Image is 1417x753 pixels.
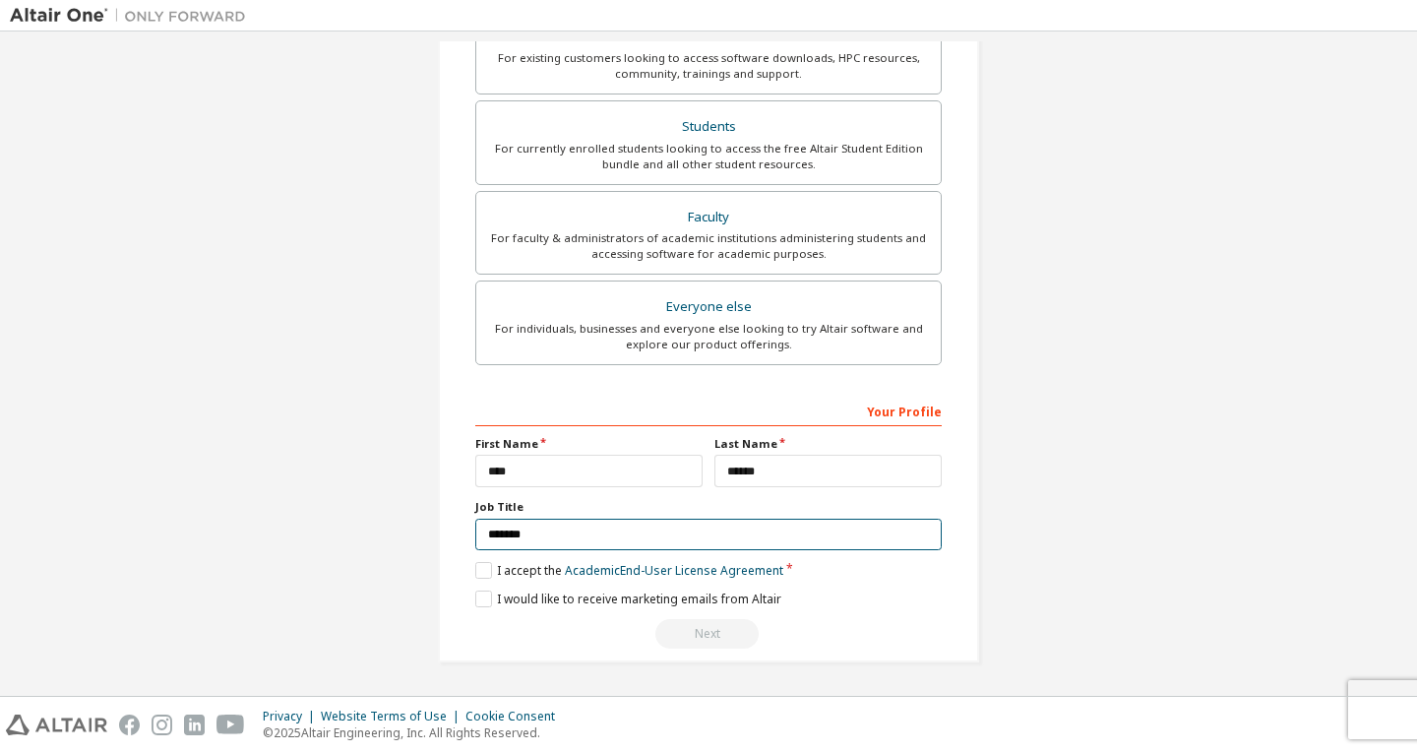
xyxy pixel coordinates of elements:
[488,293,929,321] div: Everyone else
[488,204,929,231] div: Faculty
[263,724,567,741] p: © 2025 Altair Engineering, Inc. All Rights Reserved.
[475,619,942,649] div: Read and acccept EULA to continue
[488,141,929,172] div: For currently enrolled students looking to access the free Altair Student Edition bundle and all ...
[714,436,942,452] label: Last Name
[465,709,567,724] div: Cookie Consent
[475,436,703,452] label: First Name
[6,715,107,735] img: altair_logo.svg
[565,562,783,579] a: Academic End-User License Agreement
[488,113,929,141] div: Students
[119,715,140,735] img: facebook.svg
[475,499,942,515] label: Job Title
[488,321,929,352] div: For individuals, businesses and everyone else looking to try Altair software and explore our prod...
[263,709,321,724] div: Privacy
[184,715,205,735] img: linkedin.svg
[10,6,256,26] img: Altair One
[475,591,781,607] label: I would like to receive marketing emails from Altair
[321,709,465,724] div: Website Terms of Use
[216,715,245,735] img: youtube.svg
[488,50,929,82] div: For existing customers looking to access software downloads, HPC resources, community, trainings ...
[152,715,172,735] img: instagram.svg
[488,230,929,262] div: For faculty & administrators of academic institutions administering students and accessing softwa...
[475,562,783,579] label: I accept the
[475,395,942,426] div: Your Profile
